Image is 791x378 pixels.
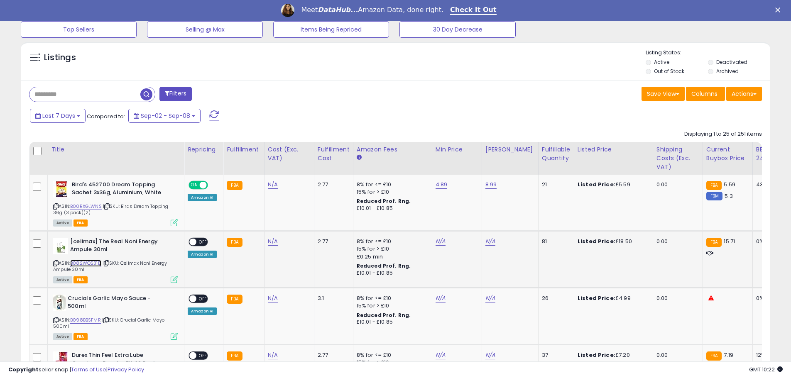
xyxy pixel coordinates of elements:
div: 8% for <= £10 [357,181,426,188]
div: Shipping Costs (Exc. VAT) [656,145,699,171]
img: 41eAsy4-lPS._SL40_.jpg [53,295,66,311]
div: Fulfillment Cost [318,145,350,163]
span: All listings currently available for purchase on Amazon [53,276,72,283]
div: Fulfillment [227,145,260,154]
div: 3.1 [318,295,347,302]
span: OFF [207,182,220,189]
button: Selling @ Max [147,21,263,38]
div: Current Buybox Price [706,145,749,163]
small: FBA [227,351,242,361]
div: Repricing [188,145,220,154]
span: All listings currently available for purchase on Amazon [53,219,72,227]
button: Last 7 Days [30,109,86,123]
div: ASIN: [53,181,178,225]
button: Filters [159,87,192,101]
span: | SKU: Birds Dream Topping 36g (3 pack)(2) [53,203,168,215]
a: 4.89 [436,180,448,189]
div: Amazon AI [188,307,217,315]
span: 5.3 [725,192,732,200]
div: £10.01 - £10.85 [357,205,426,212]
a: N/A [485,237,495,246]
img: 41llLLJU81L._SL40_.jpg [53,351,70,368]
button: Columns [686,87,725,101]
span: | SKU: Celimax Noni Energy Ampule 30ml [53,260,167,272]
div: seller snap | | [8,366,144,374]
button: Items Being Repriced [273,21,389,38]
span: 5.59 [724,180,735,188]
button: Actions [726,87,762,101]
span: FBA [73,219,88,227]
label: Active [654,59,669,66]
span: OFF [196,352,210,359]
div: 21 [542,181,568,188]
a: 8.99 [485,180,497,189]
a: N/A [436,237,446,246]
button: Top Sellers [21,21,137,38]
span: 15.71 [724,237,735,245]
div: Displaying 1 to 25 of 251 items [684,130,762,138]
small: FBA [227,181,242,190]
b: Reduced Prof. Rng. [357,312,411,319]
div: ASIN: [53,295,178,339]
div: 37 [542,351,568,359]
label: Out of Stock [654,68,684,75]
div: 12% [756,351,784,359]
span: ON [189,182,200,189]
span: Columns [691,90,718,98]
div: 15% for > £10 [357,245,426,253]
div: Cost (Exc. VAT) [268,145,311,163]
a: B082WQS31D [70,260,101,267]
a: B00RXGLWNS [70,203,102,210]
div: £7.20 [578,351,647,359]
a: Privacy Policy [108,366,144,373]
span: 2025-09-16 10:22 GMT [749,366,783,373]
b: [celimax] The Real Noni Energy Ampule 30ml [70,238,171,255]
img: 41Q1n3ZyAvL._SL40_.jpg [53,181,70,198]
div: 0.00 [656,181,696,188]
div: 2.77 [318,238,347,245]
div: 8% for <= £10 [357,295,426,302]
div: £4.99 [578,295,647,302]
div: Min Price [436,145,478,154]
b: Listed Price: [578,351,615,359]
small: FBA [706,238,722,247]
div: [PERSON_NAME] [485,145,535,154]
div: Listed Price [578,145,649,154]
div: 15% for > £10 [357,188,426,196]
span: OFF [196,239,210,246]
b: Reduced Prof. Rng. [357,262,411,269]
b: Listed Price: [578,294,615,302]
small: FBM [706,192,722,200]
div: Fulfillable Quantity [542,145,571,163]
div: £5.59 [578,181,647,188]
span: FBA [73,276,88,283]
p: Listing States: [646,49,770,57]
strong: Copyright [8,366,39,373]
div: 8% for <= £10 [357,351,426,359]
button: Save View [642,87,685,101]
div: ASIN: [53,238,178,282]
b: Reduced Prof. Rng. [357,198,411,205]
label: Archived [716,68,739,75]
div: Close [775,7,784,12]
span: All listings currently available for purchase on Amazon [53,333,72,340]
div: Meet Amazon Data, done right. [301,6,443,14]
a: N/A [485,351,495,359]
div: Title [51,145,181,154]
small: FBA [227,238,242,247]
small: Amazon Fees. [357,154,362,161]
div: 0.00 [656,351,696,359]
div: 43% [756,181,784,188]
div: 15% for > £10 [357,302,426,310]
div: Amazon AI [188,194,217,201]
b: Crucials Garlic Mayo Sauce - 500ml [68,295,169,312]
h5: Listings [44,52,76,63]
div: Amazon Fees [357,145,429,154]
img: Profile image for Georgie [281,4,294,17]
button: 30 Day Decrease [399,21,515,38]
div: BB Share 24h. [756,145,786,163]
span: FBA [73,333,88,340]
button: Sep-02 - Sep-08 [128,109,201,123]
div: 0.00 [656,295,696,302]
a: N/A [268,180,278,189]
